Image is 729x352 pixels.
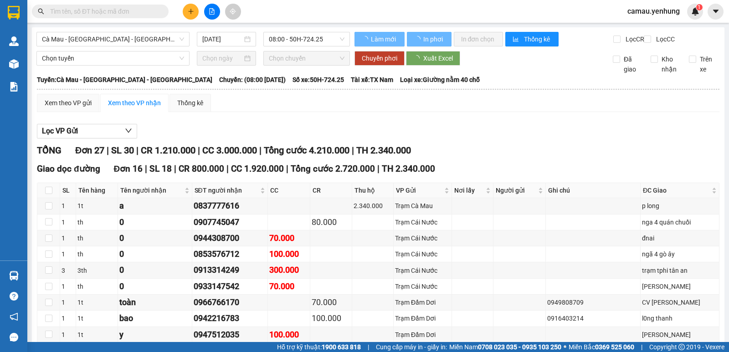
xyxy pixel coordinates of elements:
[118,295,192,311] td: toàn
[642,265,718,275] div: trạm tphi tân an
[62,233,74,243] div: 1
[354,32,405,46] button: Làm mới
[10,312,18,321] span: notification
[42,51,184,65] span: Chọn tuyến
[225,4,241,20] button: aim
[394,246,452,262] td: Trạm Cái Nước
[546,183,641,198] th: Ghi chú
[658,54,682,74] span: Kho nhận
[396,185,442,195] span: VP Gửi
[194,280,267,293] div: 0933147542
[268,183,310,198] th: CC
[136,145,139,156] span: |
[192,279,268,295] td: 0933147542
[179,163,224,174] span: CR 800.000
[394,311,452,326] td: Trạm Đầm Dơi
[194,312,267,325] div: 0942216783
[198,145,200,156] span: |
[62,201,74,211] div: 1
[696,4,703,10] sup: 1
[194,264,267,276] div: 0913314249
[177,98,203,108] div: Thống kê
[37,76,212,83] b: Tuyến: Cà Mau - [GEOGRAPHIC_DATA] - [GEOGRAPHIC_DATA]
[395,313,450,323] div: Trạm Đầm Dơi
[643,185,710,195] span: ĐC Giao
[231,163,284,174] span: CC 1.920.000
[496,185,536,195] span: Người gửi
[141,145,195,156] span: CR 1.210.000
[226,163,229,174] span: |
[45,98,92,108] div: Xem theo VP gửi
[351,75,393,85] span: Tài xế: TX Nam
[149,163,172,174] span: SL 18
[37,163,100,174] span: Giao dọc đường
[62,297,74,307] div: 1
[595,343,634,351] strong: 0369 525 060
[712,7,720,15] span: caret-down
[114,163,143,174] span: Đơn 16
[371,34,397,44] span: Làm mới
[269,280,308,293] div: 70.000
[395,265,450,275] div: Trạm Cái Nước
[183,4,199,20] button: plus
[312,296,350,309] div: 70.000
[50,6,158,16] input: Tìm tên, số ĐT hoặc mã đơn
[119,248,190,260] div: 0
[62,330,74,340] div: 1
[77,249,116,259] div: th
[406,51,460,66] button: Xuất Excel
[259,145,262,156] span: |
[395,330,450,340] div: Trạm Đầm Dơi
[37,124,137,138] button: Lọc VP Gửi
[312,216,350,229] div: 80.000
[119,280,190,293] div: 0
[119,216,190,229] div: 0
[322,343,361,351] strong: 1900 633 818
[394,214,452,230] td: Trạm Cái Nước
[195,185,259,195] span: SĐT người nhận
[188,8,194,15] span: plus
[382,163,435,174] span: TH 2.340.000
[642,249,718,259] div: ngã 4 gò ây
[622,34,646,44] span: Lọc CR
[119,296,190,309] div: toàn
[423,53,453,63] span: Xuất Excel
[642,330,718,340] div: [PERSON_NAME]
[352,145,354,156] span: |
[202,145,257,156] span: CC 3.000.000
[62,217,74,227] div: 1
[118,198,192,214] td: a
[230,8,236,15] span: aim
[10,333,18,342] span: message
[77,265,116,275] div: 3th
[192,295,268,311] td: 0966766170
[376,342,447,352] span: Cung cấp máy in - giấy in:
[118,262,192,278] td: 0
[118,246,192,262] td: 0
[678,344,685,350] span: copyright
[293,75,344,85] span: Số xe: 50H-724.25
[202,53,243,63] input: Chọn ngày
[9,59,19,69] img: warehouse-icon
[118,279,192,295] td: 0
[569,342,634,352] span: Miền Bắc
[77,281,116,291] div: th
[62,281,74,291] div: 1
[118,311,192,326] td: bao
[269,32,344,46] span: 08:00 - 50H-724.25
[269,248,308,260] div: 100.000
[269,264,308,276] div: 300.000
[454,185,484,195] span: Nơi lấy
[642,313,718,323] div: l0ng thanh
[219,75,286,85] span: Chuyến: (08:00 [DATE])
[77,297,116,307] div: 1t
[118,214,192,230] td: 0
[414,36,422,42] span: loading
[395,201,450,211] div: Trạm Cà Mau
[395,233,450,243] div: Trạm Cái Nước
[394,230,452,246] td: Trạm Cái Nước
[394,198,452,214] td: Trạm Cà Mau
[642,281,718,291] div: [PERSON_NAME]
[62,249,74,259] div: 1
[400,75,480,85] span: Loại xe: Giường nằm 40 chỗ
